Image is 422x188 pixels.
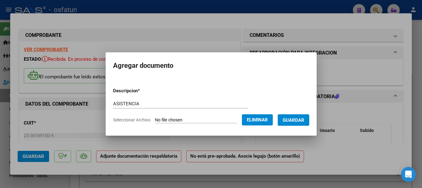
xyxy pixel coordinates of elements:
button: Guardar [278,114,309,126]
div: Open Intercom Messenger [401,167,416,182]
p: Descripcion [113,87,172,94]
button: Eliminar [242,114,273,125]
span: Guardar [283,117,304,123]
span: Eliminar [247,117,268,123]
span: Seleccionar Archivo [113,117,150,122]
h2: Agregar documento [113,60,309,72]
